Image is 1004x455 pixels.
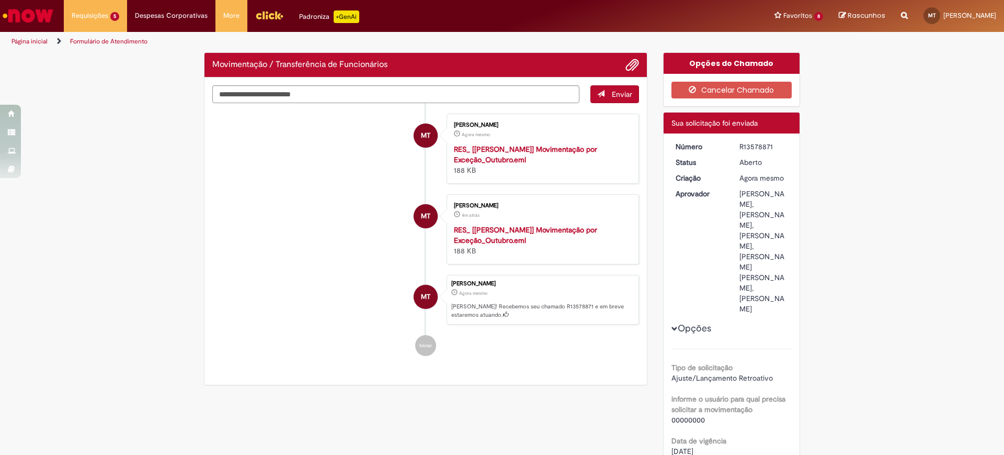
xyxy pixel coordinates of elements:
h2: Movimentação / Transferência de Funcionários Histórico de tíquete [212,60,387,70]
dt: Status [668,157,732,168]
dt: Criação [668,173,732,183]
p: [PERSON_NAME]! Recebemos seu chamado R13578871 e em breve estaremos atuando. [451,303,633,319]
span: Favoritos [783,10,812,21]
div: [PERSON_NAME] [451,281,633,287]
img: click_logo_yellow_360x200.png [255,7,283,23]
textarea: Digite sua mensagem aqui... [212,85,579,103]
div: 29/09/2025 18:34:51 [739,173,788,183]
time: 29/09/2025 18:34:51 [459,290,487,296]
ul: Trilhas de página [8,32,661,51]
a: RES_ [[PERSON_NAME]] Movimentação por Exceção_Outubro.eml [454,145,597,164]
div: [PERSON_NAME] [454,122,628,128]
div: R13578871 [739,141,788,152]
button: Cancelar Chamado [671,82,792,98]
span: Agora mesmo [462,131,490,138]
span: MT [421,123,430,148]
p: +GenAi [334,10,359,23]
time: 29/09/2025 18:34:48 [462,131,490,138]
div: Maria Luiza da Rocha Trece [414,124,438,148]
span: 8 [814,12,823,21]
span: 5 [110,12,119,21]
span: Requisições [72,10,108,21]
span: Sua solicitação foi enviada [671,118,758,128]
ul: Histórico de tíquete [212,103,639,367]
a: Formulário de Atendimento [70,37,147,46]
a: Rascunhos [839,11,885,21]
time: 29/09/2025 18:34:51 [739,173,784,183]
div: 188 KB [454,144,628,175]
button: Enviar [590,85,639,103]
a: Página inicial [12,37,48,46]
span: [PERSON_NAME] [943,11,996,20]
div: Padroniza [299,10,359,23]
span: Agora mesmo [459,290,487,296]
div: Opções do Chamado [664,53,800,74]
div: Maria Luiza da Rocha Trece [414,204,438,228]
span: MT [421,284,430,309]
div: 188 KB [454,225,628,256]
b: Tipo de solicitação [671,363,733,372]
dt: Número [668,141,732,152]
span: Agora mesmo [739,173,784,183]
b: informe o usuário para qual precisa solicitar a movimentação [671,394,785,414]
div: Maria Luiza da Rocha Trece [414,285,438,309]
span: Enviar [612,90,632,99]
time: 29/09/2025 18:31:17 [462,212,480,218]
span: 00000000 [671,415,705,425]
a: RES_ [[PERSON_NAME]] Movimentação por Exceção_Outubro.eml [454,225,597,245]
button: Adicionar anexos [625,58,639,72]
span: Despesas Corporativas [135,10,208,21]
div: [PERSON_NAME], [PERSON_NAME], [PERSON_NAME], [PERSON_NAME] [PERSON_NAME], [PERSON_NAME] [739,188,788,314]
span: Ajuste/Lançamento Retroativo [671,373,773,383]
span: 4m atrás [462,212,480,218]
span: MT [421,204,430,229]
span: MT [928,12,936,19]
div: Aberto [739,157,788,168]
span: More [223,10,239,21]
dt: Aprovador [668,188,732,199]
b: Data de vigência [671,436,726,446]
li: Maria Luiza da Rocha Trece [212,275,639,325]
img: ServiceNow [1,5,55,26]
span: Rascunhos [848,10,885,20]
div: [PERSON_NAME] [454,203,628,209]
